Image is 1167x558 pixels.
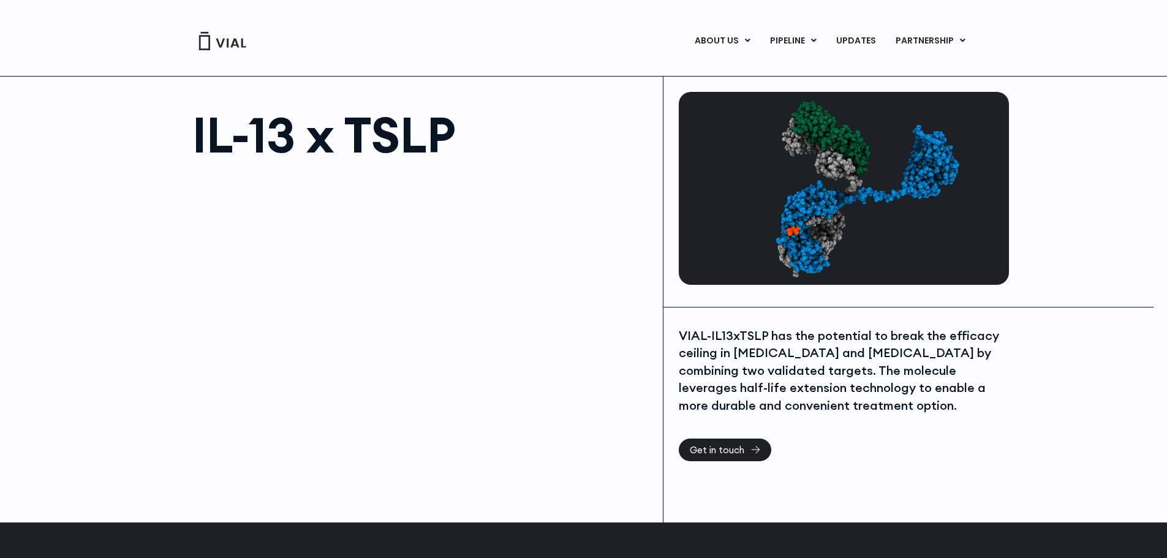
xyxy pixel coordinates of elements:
a: ABOUT USMenu Toggle [685,31,760,51]
a: Get in touch [679,439,771,461]
div: VIAL-IL13xTSLP has the potential to break the efficacy ceiling in [MEDICAL_DATA] and [MEDICAL_DAT... [679,327,1006,415]
a: PARTNERSHIPMenu Toggle [886,31,975,51]
a: PIPELINEMenu Toggle [760,31,826,51]
span: Get in touch [690,445,744,454]
a: UPDATES [826,31,885,51]
img: Vial Logo [198,32,247,50]
h1: IL-13 x TSLP [192,110,651,159]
